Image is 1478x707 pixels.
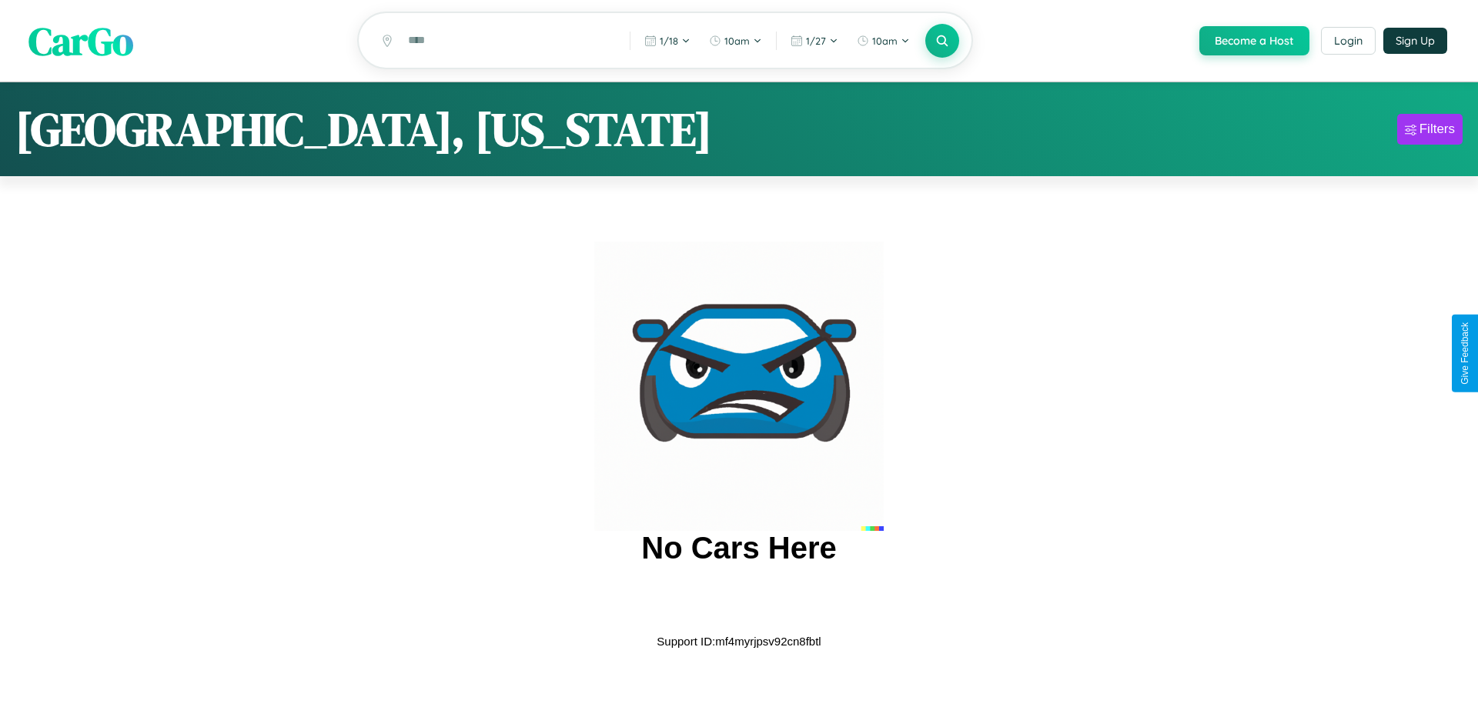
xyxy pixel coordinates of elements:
button: Login [1321,27,1376,55]
h1: [GEOGRAPHIC_DATA], [US_STATE] [15,98,712,161]
span: 1 / 27 [806,35,826,47]
p: Support ID: mf4myrjpsv92cn8fbtl [657,631,821,652]
button: Become a Host [1199,26,1309,55]
button: Filters [1397,114,1463,145]
div: Filters [1419,122,1455,137]
span: 1 / 18 [660,35,678,47]
img: car [594,242,884,531]
button: 1/18 [637,28,698,53]
span: 10am [724,35,750,47]
button: 10am [701,28,770,53]
div: Give Feedback [1460,322,1470,385]
button: 10am [849,28,918,53]
span: 10am [872,35,898,47]
span: CarGo [28,14,133,67]
button: Sign Up [1383,28,1447,54]
h2: No Cars Here [641,531,836,565]
button: 1/27 [783,28,846,53]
